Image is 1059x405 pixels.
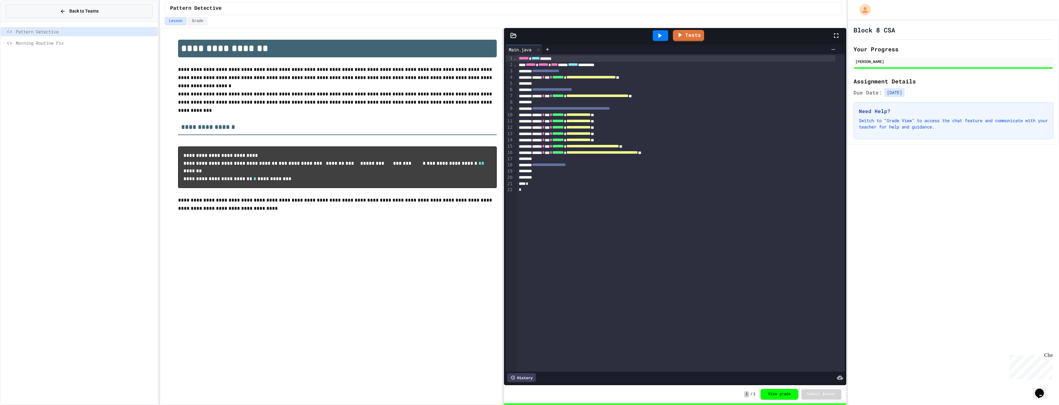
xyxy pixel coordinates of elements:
div: 14 [506,137,513,143]
div: Chat with us now!Close [3,3,43,40]
div: Main.java [506,46,535,53]
span: Morning Routine Fix [16,40,155,46]
div: 7 [506,93,513,99]
iframe: chat widget [1007,352,1053,379]
iframe: chat widget [1033,380,1053,399]
span: [DATE] [884,88,905,97]
div: 6 [506,87,513,93]
div: 1 [506,55,513,62]
div: [PERSON_NAME] [855,59,1051,64]
div: My Account [853,3,872,17]
div: 10 [506,112,513,118]
div: 3 [506,68,513,74]
div: 22 [506,187,513,193]
div: 11 [506,118,513,124]
div: 13 [506,131,513,137]
button: View grade [761,389,798,400]
div: 5 [506,81,513,87]
div: 4 [506,74,513,81]
div: 19 [506,168,513,174]
span: Fold line [513,56,517,61]
h1: Block 8 CSA [854,26,895,34]
div: 2 [506,62,513,68]
button: Back to Teams [6,4,153,18]
div: 15 [506,143,513,150]
h2: Your Progress [854,45,1053,54]
span: 1 [753,392,755,397]
div: History [507,373,536,382]
button: Submit Answer [801,389,841,399]
span: / [750,392,753,397]
h3: Need Help? [859,107,1048,115]
div: 17 [506,156,513,162]
div: 20 [506,174,513,181]
span: Back to Teams [69,8,99,14]
h2: Assignment Details [854,77,1053,86]
button: Lesson [165,17,187,25]
button: Grade [188,17,207,25]
div: 8 [506,99,513,106]
div: 12 [506,124,513,131]
a: Tests [673,30,704,41]
span: Submit Answer [807,392,836,397]
div: 16 [506,150,513,156]
span: 1 [744,391,749,397]
div: Main.java [506,45,542,54]
div: 9 [506,106,513,112]
span: Fold line [513,62,517,67]
span: Due Date: [854,89,882,96]
span: Pattern Detective [16,28,155,35]
span: Pattern Detective [170,5,222,12]
p: Switch to "Grade View" to access the chat feature and communicate with your teacher for help and ... [859,117,1048,130]
div: 21 [506,181,513,187]
div: 18 [506,162,513,168]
